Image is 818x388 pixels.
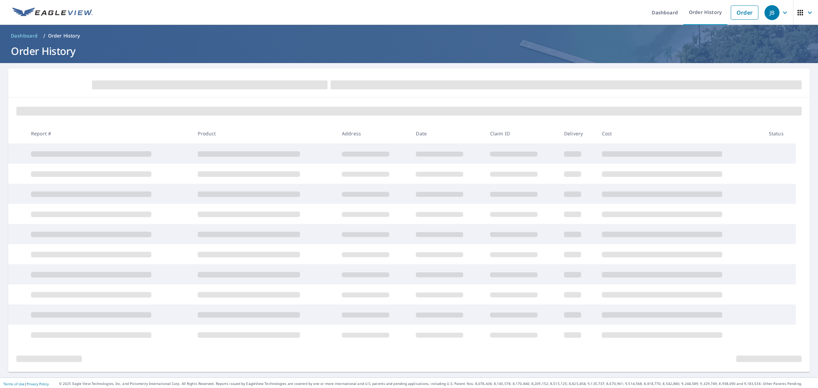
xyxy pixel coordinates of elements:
[596,123,763,144] th: Cost
[48,32,80,39] p: Order History
[8,44,810,58] h1: Order History
[12,8,93,18] img: EV Logo
[764,5,779,20] div: JB
[336,123,410,144] th: Address
[59,381,815,386] p: © 2025 Eagle View Technologies, Inc. and Pictometry International Corp. All Rights Reserved. Repo...
[485,123,559,144] th: Claim ID
[3,382,49,386] p: |
[8,30,41,41] a: Dashboard
[26,123,193,144] th: Report #
[27,382,49,386] a: Privacy Policy
[43,32,45,40] li: /
[192,123,336,144] th: Product
[11,32,38,39] span: Dashboard
[3,382,25,386] a: Terms of Use
[410,123,484,144] th: Date
[8,30,810,41] nav: breadcrumb
[559,123,596,144] th: Delivery
[763,123,796,144] th: Status
[731,5,758,20] a: Order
